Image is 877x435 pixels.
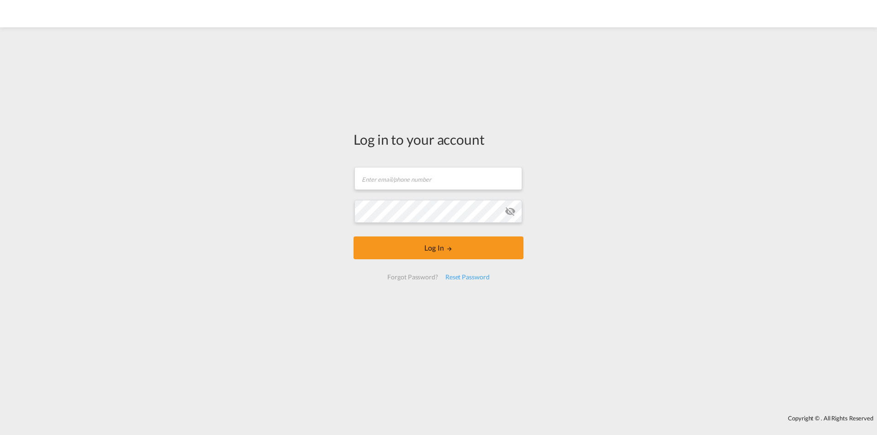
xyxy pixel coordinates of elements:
button: LOGIN [354,236,523,259]
div: Forgot Password? [384,269,441,285]
div: Reset Password [442,269,493,285]
md-icon: icon-eye-off [505,206,516,217]
div: Log in to your account [354,130,523,149]
input: Enter email/phone number [354,167,522,190]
